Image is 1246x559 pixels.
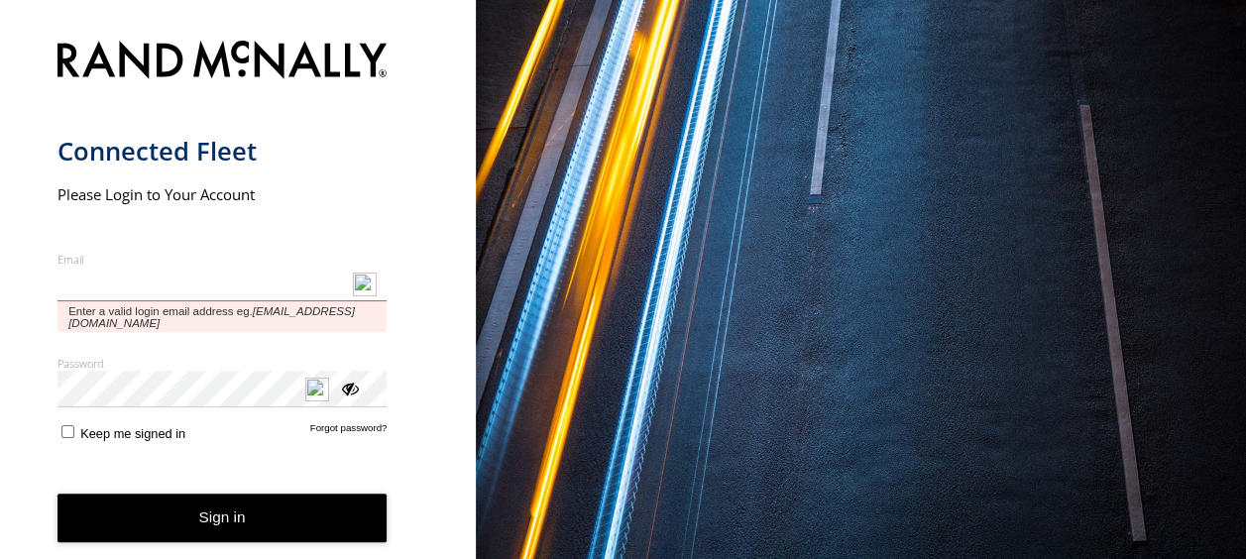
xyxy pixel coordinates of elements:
h2: Please Login to Your Account [57,184,388,204]
div: ViewPassword [339,378,359,397]
h1: Connected Fleet [57,135,388,168]
label: Email [57,252,388,267]
em: [EMAIL_ADDRESS][DOMAIN_NAME] [68,305,355,329]
span: Enter a valid login email address eg. [57,301,388,332]
button: Sign in [57,494,388,542]
img: npw-badge-icon-locked.svg [353,273,377,296]
input: Keep me signed in [61,425,74,438]
span: Keep me signed in [80,426,185,441]
label: Password [57,356,388,371]
a: Forgot password? [310,422,388,441]
img: Rand McNally [57,37,388,87]
img: npw-badge-icon-locked.svg [305,378,329,401]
